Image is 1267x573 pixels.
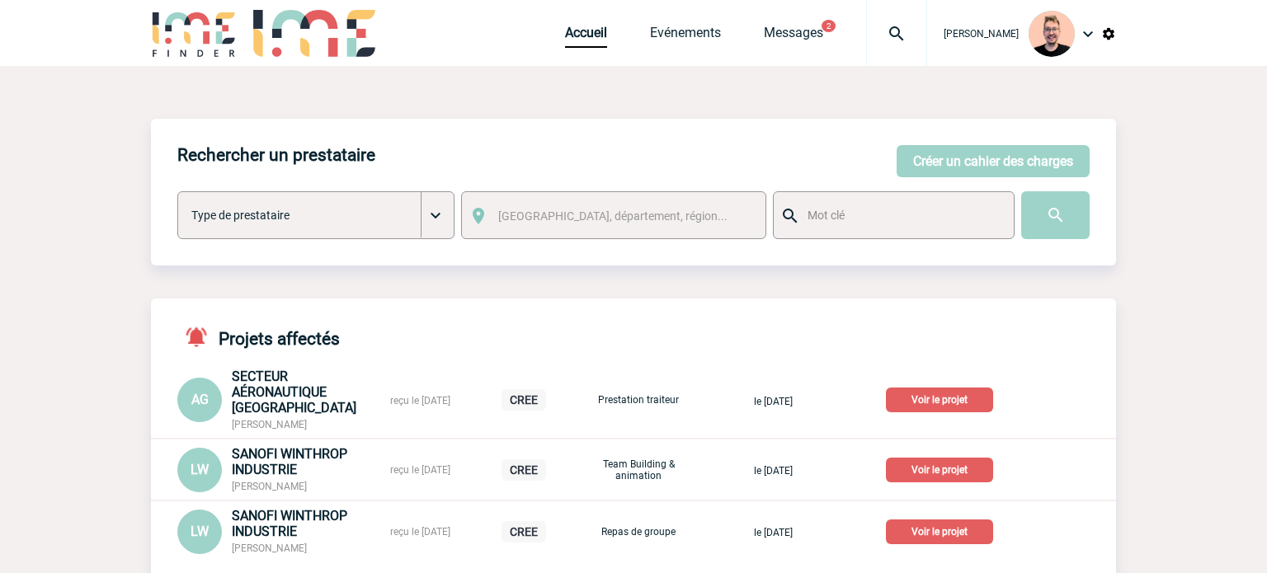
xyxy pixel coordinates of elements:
[597,394,680,406] p: Prestation traiteur
[232,419,307,430] span: [PERSON_NAME]
[390,464,450,476] span: reçu le [DATE]
[754,465,793,477] span: le [DATE]
[498,209,728,223] span: [GEOGRAPHIC_DATA], département, région...
[754,527,793,538] span: le [DATE]
[1029,11,1075,57] img: 129741-1.png
[390,526,450,538] span: reçu le [DATE]
[191,524,209,539] span: LW
[151,10,237,57] img: IME-Finder
[565,25,607,48] a: Accueil
[177,325,340,349] h4: Projets affectés
[191,392,209,407] span: AG
[597,458,680,481] p: Team Building & animation
[803,204,999,226] input: Mot clé
[502,521,546,542] p: CREE
[232,481,307,492] span: [PERSON_NAME]
[886,461,1000,477] a: Voir le projet
[822,20,836,32] button: 2
[502,389,546,411] p: CREE
[232,542,307,554] span: [PERSON_NAME]
[886,519,993,544] p: Voir le projet
[886,523,1000,538] a: Voir le projet
[184,325,219,349] img: notifications-active-24-px-r.png
[764,25,823,48] a: Messages
[886,458,993,482] p: Voir le projet
[944,28,1019,40] span: [PERSON_NAME]
[502,459,546,481] p: CREE
[650,25,721,48] a: Evénements
[886,391,1000,406] a: Voir le projet
[232,508,347,539] span: SANOFI WINTHROP INDUSTRIE
[1021,191,1090,239] input: Submit
[886,387,993,412] p: Voir le projet
[232,369,356,416] span: SECTEUR AÉRONAUTIQUE [GEOGRAPHIC_DATA]
[232,446,347,477] span: SANOFI WINTHROP INDUSTRIE
[390,395,450,406] span: reçu le [DATE]
[754,396,793,407] span: le [DATE]
[191,462,209,477] span: LW
[597,526,680,538] p: Repas de groupe
[177,145,375,165] h4: Rechercher un prestataire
